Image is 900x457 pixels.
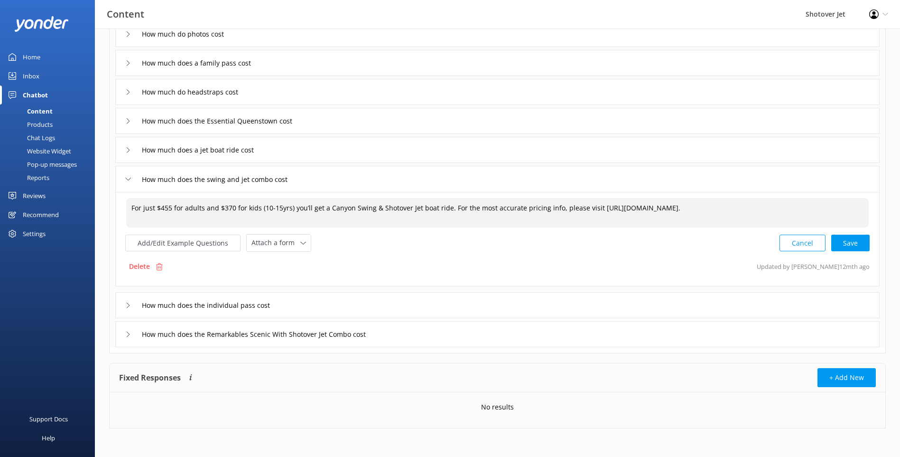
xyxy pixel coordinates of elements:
div: Support Docs [29,409,68,428]
button: + Add New [817,368,876,387]
div: Pop-up messages [6,158,77,171]
h4: Fixed Responses [119,368,181,387]
p: No results [481,402,514,412]
button: Cancel [779,235,826,251]
button: Add/Edit Example Questions [125,235,241,251]
span: Attach a form [251,238,300,248]
a: Reports [6,171,95,184]
div: Settings [23,224,46,243]
div: Help [42,428,55,447]
a: Content [6,105,95,118]
div: Chatbot [23,86,48,105]
div: Home [23,48,40,67]
div: Products [6,118,53,131]
img: yonder-white-logo.png [14,16,69,32]
p: Delete [129,261,150,272]
div: Reports [6,171,49,184]
div: Content [6,105,53,118]
a: Pop-up messages [6,158,95,171]
div: Chat Logs [6,131,55,144]
button: Save [831,235,870,251]
div: Recommend [23,205,59,224]
a: Website Widget [6,144,95,158]
textarea: For just $455 for adults and $370 for kids (10-15yrs) you’ll get a Canyon Swing & Shotover Jet bo... [126,198,869,228]
a: Chat Logs [6,131,95,144]
div: Website Widget [6,144,71,158]
p: Updated by [PERSON_NAME] 12mth ago [757,257,870,276]
h3: Content [107,7,144,22]
div: Inbox [23,67,39,86]
div: Reviews [23,186,46,205]
a: Products [6,118,95,131]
